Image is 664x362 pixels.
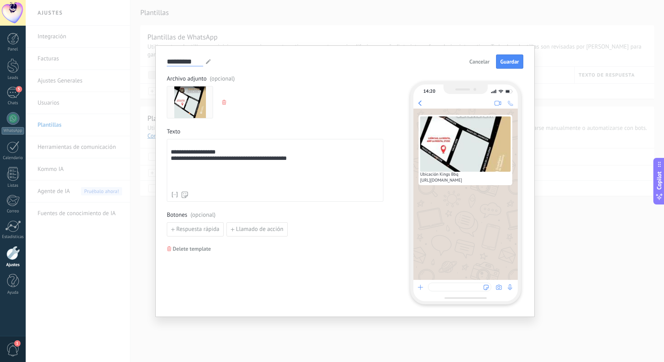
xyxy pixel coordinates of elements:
span: Texto [167,128,383,136]
button: Respuesta rápida [167,222,224,236]
span: (opcional) [191,211,215,219]
span: 5 [16,86,22,92]
span: Copilot [655,171,663,189]
span: Delete template [173,246,211,251]
div: WhatsApp [2,127,24,135]
span: Respuesta rápida [176,227,219,232]
button: Guardar [496,54,523,69]
span: Ubicación Kings Bbq [URL][DOMAIN_NAME] [420,172,511,184]
span: Cancelar [470,59,490,64]
img: Preview [420,116,511,172]
span: 1 [14,340,21,347]
div: Calendario [2,156,25,161]
div: Panel [2,47,25,52]
span: Llamado de acción [236,227,283,232]
span: Guardar [500,59,519,64]
img: Preview [174,86,206,118]
div: Leads [2,75,25,81]
div: 14:20 [423,88,435,94]
span: Archivo adjunto [167,75,383,83]
div: Listas [2,183,25,188]
button: Delete template [164,243,215,255]
div: Correo [2,209,25,214]
button: Llamado de acción [226,222,288,236]
span: (opcional) [210,75,235,83]
div: Ajustes [2,263,25,268]
div: Estadísticas [2,234,25,240]
button: Cancelar [466,56,493,68]
span: Botones [167,211,383,219]
div: Ayuda [2,290,25,295]
div: Chats [2,101,25,106]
